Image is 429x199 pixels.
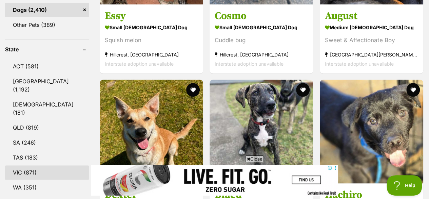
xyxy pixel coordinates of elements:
button: favourite [186,83,200,97]
span: Close [246,155,264,162]
button: favourite [406,83,420,97]
span: Interstate adoption unavailable [105,61,174,66]
h3: August [325,9,418,22]
a: August medium [DEMOGRAPHIC_DATA] Dog Sweet & Affectionate Boy [GEOGRAPHIC_DATA][PERSON_NAME][GEOG... [320,4,423,73]
img: Dexter - Kelpie x Unknown Dog [100,80,203,183]
h3: Essy [105,9,198,22]
h3: Cosmo [215,9,308,22]
a: [GEOGRAPHIC_DATA] (1,192) [5,74,89,97]
div: Cuddle bug [215,35,308,45]
span: Interstate adoption unavailable [215,61,284,66]
iframe: Advertisement [91,165,338,196]
span: Interstate adoption unavailable [325,61,394,66]
div: Squish melon [105,35,198,45]
a: SA (246) [5,135,89,150]
a: QLD (819) [5,120,89,135]
a: Cosmo small [DEMOGRAPHIC_DATA] Dog Cuddle bug Hillcrest, [GEOGRAPHIC_DATA] Interstate adoption un... [210,4,313,73]
a: Other Pets (389) [5,18,89,32]
a: ACT (581) [5,59,89,73]
strong: medium [DEMOGRAPHIC_DATA] Dog [325,22,418,32]
strong: small [DEMOGRAPHIC_DATA] Dog [215,22,308,32]
strong: Hillcrest, [GEOGRAPHIC_DATA] [105,50,198,59]
strong: Hillcrest, [GEOGRAPHIC_DATA] [215,50,308,59]
strong: small [DEMOGRAPHIC_DATA] Dog [105,22,198,32]
header: State [5,46,89,52]
strong: [GEOGRAPHIC_DATA][PERSON_NAME][GEOGRAPHIC_DATA] [325,50,418,59]
a: Essy small [DEMOGRAPHIC_DATA] Dog Squish melon Hillcrest, [GEOGRAPHIC_DATA] Interstate adoption u... [100,4,203,73]
button: favourite [296,83,310,97]
a: WA (351) [5,180,89,195]
div: Sweet & Affectionate Boy [325,35,418,45]
iframe: Help Scout Beacon - Open [387,175,422,196]
a: Dogs (2,410) [5,3,89,17]
img: Blaed - Australian Kelpie x Staghound Dog [210,80,313,183]
img: Hachiro - Australian Kelpie Dog [320,80,423,183]
a: VIC (871) [5,165,89,180]
a: TAS (183) [5,150,89,165]
a: [DEMOGRAPHIC_DATA] (181) [5,97,89,120]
